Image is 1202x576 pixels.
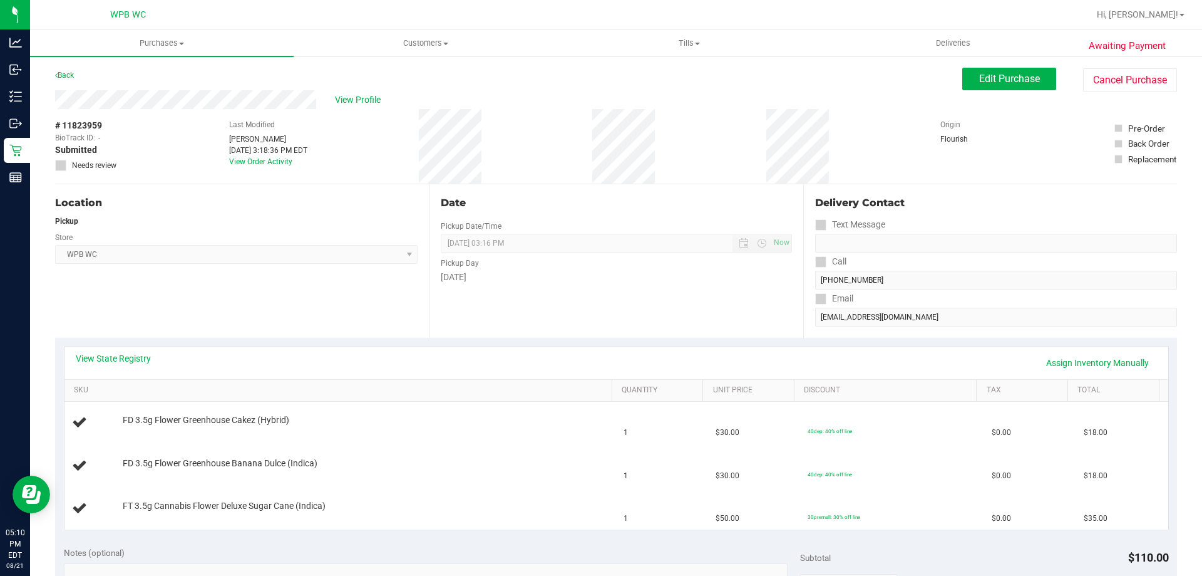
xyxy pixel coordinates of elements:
a: Customers [294,30,557,56]
span: # 11823959 [55,119,102,132]
span: $0.00 [992,513,1011,525]
span: $30.00 [716,427,739,439]
span: WPB WC [110,9,146,20]
span: Edit Purchase [979,73,1040,85]
inline-svg: Reports [9,171,22,184]
span: FT 3.5g Cannabis Flower Deluxe Sugar Cane (Indica) [123,500,326,512]
span: Subtotal [800,553,831,563]
div: Flourish [940,134,1003,145]
p: 08/21 [6,561,24,570]
span: 1 [624,513,628,525]
label: Store [55,232,73,243]
span: $30.00 [716,470,739,482]
span: Needs review [72,160,116,171]
div: Pre-Order [1128,122,1165,135]
div: Delivery Contact [815,196,1177,211]
span: Hi, [PERSON_NAME]! [1097,9,1178,19]
inline-svg: Analytics [9,36,22,49]
iframe: Resource center [13,476,50,513]
label: Last Modified [229,119,275,130]
a: Unit Price [713,385,789,395]
span: Notes (optional) [64,548,125,558]
a: Tax [987,385,1063,395]
span: 40dep: 40% off line [808,428,852,434]
strong: Pickup [55,217,78,226]
a: Discount [804,385,972,395]
inline-svg: Retail [9,144,22,157]
label: Email [815,290,853,308]
span: 1 [624,470,628,482]
inline-svg: Inbound [9,63,22,76]
span: FD 3.5g Flower Greenhouse Cakez (Hybrid) [123,414,289,426]
p: 05:10 PM EDT [6,527,24,561]
button: Edit Purchase [962,68,1056,90]
inline-svg: Outbound [9,117,22,130]
a: Tills [557,30,821,56]
div: Back Order [1128,137,1169,150]
label: Call [815,253,846,271]
span: Submitted [55,144,97,157]
div: [PERSON_NAME] [229,134,307,145]
div: [DATE] [441,271,791,284]
span: $110.00 [1128,551,1169,564]
a: SKU [74,385,607,395]
inline-svg: Inventory [9,90,22,103]
label: Text Message [815,216,885,234]
span: $0.00 [992,427,1011,439]
a: View State Registry [76,352,151,365]
a: Total [1077,385,1154,395]
span: Customers [294,38,557,49]
a: Assign Inventory Manually [1038,352,1157,374]
span: $50.00 [716,513,739,525]
a: View Order Activity [229,157,292,166]
button: Cancel Purchase [1083,68,1177,92]
span: FD 3.5g Flower Greenhouse Banana Dulce (Indica) [123,458,317,469]
span: 30premall: 30% off line [808,514,860,520]
div: Location [55,196,418,211]
input: Format: (999) 999-9999 [815,234,1177,253]
span: BioTrack ID: [55,132,95,144]
span: View Profile [335,93,385,107]
span: Purchases [30,38,294,49]
span: $0.00 [992,470,1011,482]
span: 40dep: 40% off line [808,471,852,478]
div: Replacement [1128,153,1176,165]
input: Format: (999) 999-9999 [815,271,1177,290]
a: Quantity [622,385,698,395]
span: $18.00 [1084,427,1107,439]
label: Origin [940,119,960,130]
a: Back [55,71,74,80]
div: [DATE] 3:18:36 PM EDT [229,145,307,156]
label: Pickup Day [441,258,479,269]
span: - [98,132,100,144]
span: Tills [558,38,820,49]
a: Deliveries [821,30,1085,56]
label: Pickup Date/Time [441,221,501,232]
a: Purchases [30,30,294,56]
span: $18.00 [1084,470,1107,482]
span: Deliveries [919,38,987,49]
span: Awaiting Payment [1089,39,1166,53]
span: $35.00 [1084,513,1107,525]
span: 1 [624,427,628,439]
div: Date [441,196,791,211]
